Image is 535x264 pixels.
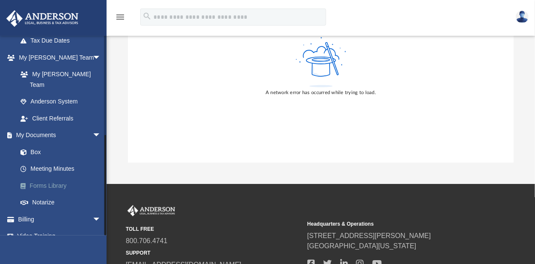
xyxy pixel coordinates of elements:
[6,211,114,228] a: Billingarrow_drop_down
[307,220,483,228] small: Headquarters & Operations
[93,127,110,144] span: arrow_drop_down
[12,93,110,110] a: Anderson System
[12,161,114,178] a: Meeting Minutes
[4,10,81,27] img: Anderson Advisors Platinum Portal
[93,49,110,66] span: arrow_drop_down
[266,89,376,97] div: A network error has occurred while trying to load.
[126,205,177,216] img: Anderson Advisors Platinum Portal
[115,12,125,22] i: menu
[6,49,110,66] a: My [PERSON_NAME] Teamarrow_drop_down
[6,228,110,245] a: Video Training
[12,32,114,49] a: Tax Due Dates
[126,237,168,244] a: 800.706.4741
[126,249,301,257] small: SUPPORT
[93,211,110,228] span: arrow_drop_down
[12,143,110,161] a: Box
[142,11,152,21] i: search
[307,232,431,239] a: [STREET_ADDRESS][PERSON_NAME]
[12,110,110,127] a: Client Referrals
[12,177,114,194] a: Forms Library
[6,127,114,144] a: My Documentsarrow_drop_down
[12,194,114,211] a: Notarize
[12,66,105,93] a: My [PERSON_NAME] Team
[126,225,301,233] small: TOLL FREE
[307,242,416,250] a: [GEOGRAPHIC_DATA][US_STATE]
[516,11,529,23] img: User Pic
[115,16,125,22] a: menu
